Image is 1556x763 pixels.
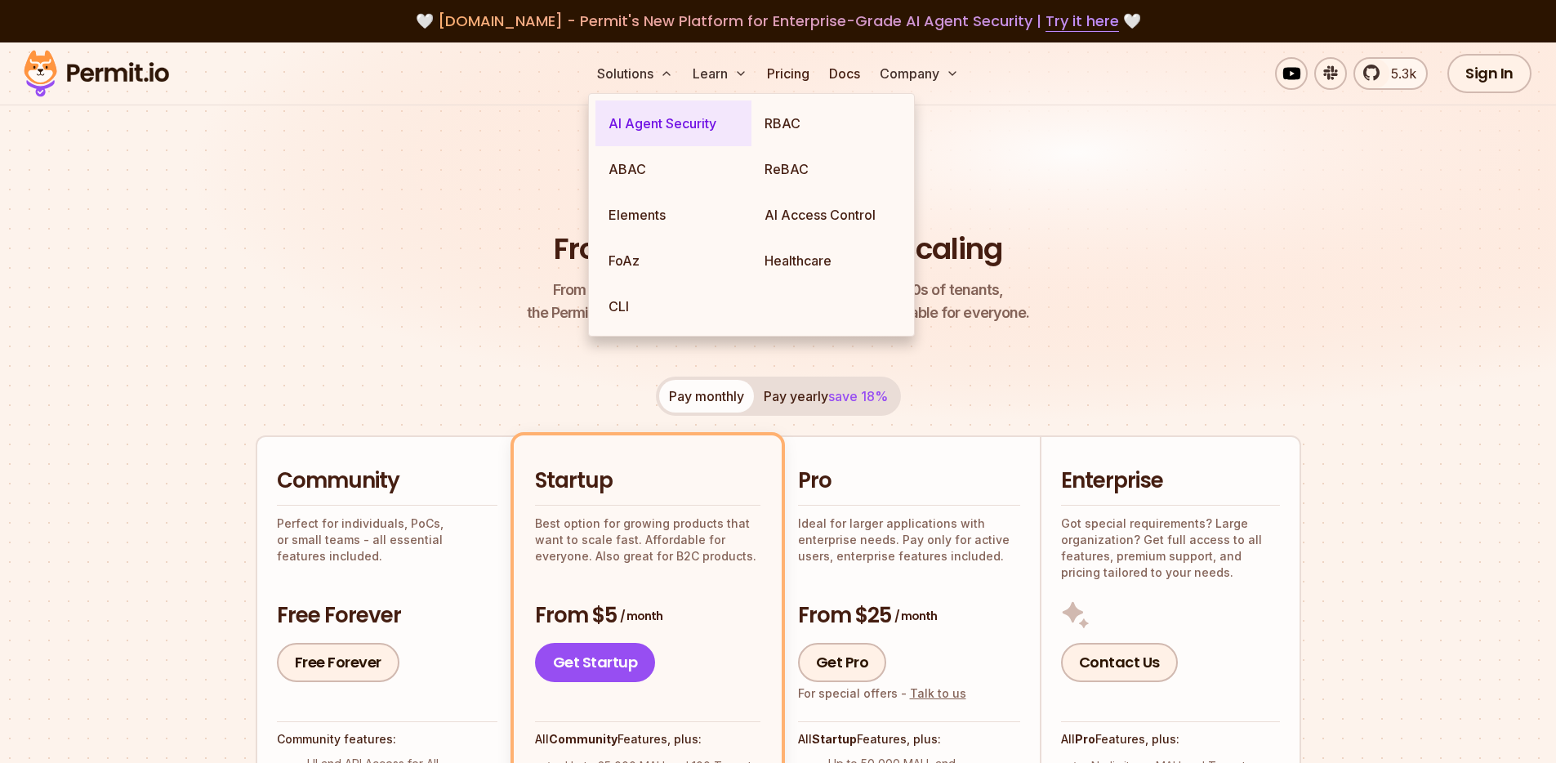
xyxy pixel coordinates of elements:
[751,192,907,238] a: AI Access Control
[798,466,1020,496] h2: Pro
[277,515,497,564] p: Perfect for individuals, PoCs, or small teams - all essential features included.
[1381,64,1416,83] span: 5.3k
[277,601,497,631] h3: Free Forever
[760,57,816,90] a: Pricing
[751,238,907,283] a: Healthcare
[535,515,760,564] p: Best option for growing products that want to scale fast. Affordable for everyone. Also great for...
[438,11,1119,31] span: [DOMAIN_NAME] - Permit's New Platform for Enterprise-Grade AI Agent Security |
[535,601,760,631] h3: From $5
[277,731,497,747] h4: Community features:
[595,146,751,192] a: ABAC
[549,732,617,746] strong: Community
[1061,466,1280,496] h2: Enterprise
[591,57,680,90] button: Solutions
[595,238,751,283] a: FoAz
[798,685,966,702] div: For special offers -
[595,283,751,329] a: CLI
[527,279,1030,324] p: the Permit pricing model is simple, transparent, and affordable for everyone.
[686,57,754,90] button: Learn
[910,686,966,700] a: Talk to us
[823,57,867,90] a: Docs
[1061,515,1280,581] p: Got special requirements? Large organization? Get full access to all features, premium support, a...
[16,46,176,101] img: Permit logo
[554,229,1002,270] h1: From Free to Predictable Scaling
[1353,57,1428,90] a: 5.3k
[894,608,937,624] span: / month
[1061,731,1280,747] h4: All Features, plus:
[527,279,1030,301] span: From a startup with 100 users to an enterprise with 1000s of tenants,
[595,192,751,238] a: Elements
[277,643,399,682] a: Free Forever
[754,380,898,413] button: Pay yearlysave 18%
[595,100,751,146] a: AI Agent Security
[798,731,1020,747] h4: All Features, plus:
[1061,643,1178,682] a: Contact Us
[798,601,1020,631] h3: From $25
[1447,54,1531,93] a: Sign In
[1046,11,1119,32] a: Try it here
[39,10,1517,33] div: 🤍 🤍
[620,608,662,624] span: / month
[535,643,656,682] a: Get Startup
[798,515,1020,564] p: Ideal for larger applications with enterprise needs. Pay only for active users, enterprise featur...
[828,388,888,404] span: save 18%
[277,466,497,496] h2: Community
[535,466,760,496] h2: Startup
[798,643,887,682] a: Get Pro
[535,731,760,747] h4: All Features, plus:
[751,146,907,192] a: ReBAC
[751,100,907,146] a: RBAC
[873,57,965,90] button: Company
[812,732,857,746] strong: Startup
[1075,732,1095,746] strong: Pro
